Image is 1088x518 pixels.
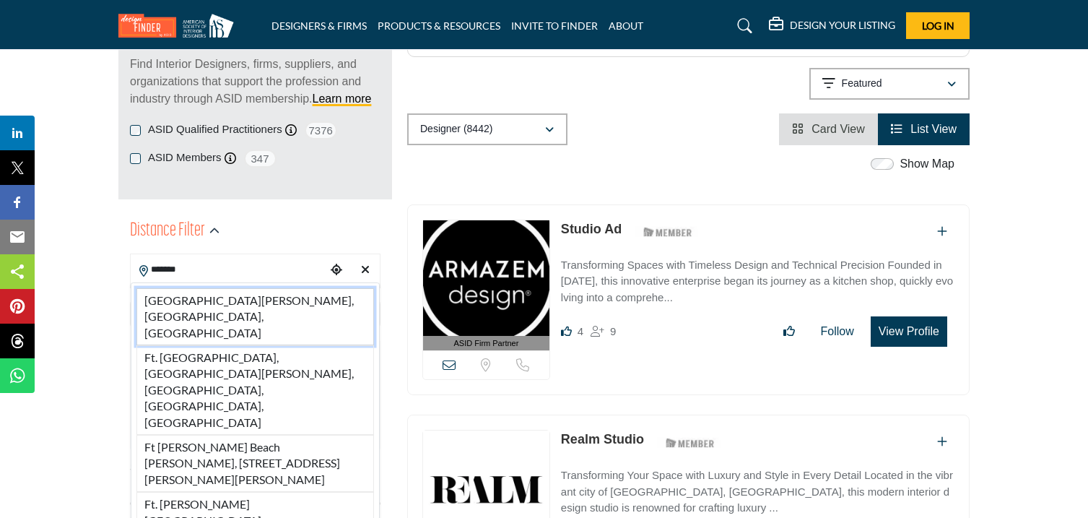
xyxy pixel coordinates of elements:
button: Featured [809,68,970,100]
label: ASID Members [148,150,222,166]
h5: DESIGN YOUR LISTING [790,19,895,32]
label: ASID Qualified Practitioners [148,121,282,138]
img: Studio Ad [423,220,549,336]
li: [GEOGRAPHIC_DATA][PERSON_NAME], [GEOGRAPHIC_DATA], [GEOGRAPHIC_DATA] [136,288,374,345]
li: List View [878,113,970,145]
li: Card View [779,113,878,145]
h2: Distance Filter [130,218,205,244]
div: Clear search location [354,255,376,286]
a: ABOUT [609,20,643,32]
p: Find Interior Designers, firms, suppliers, and organizations that support the profession and indu... [130,56,380,108]
span: 9 [610,325,616,337]
input: Search Location [131,256,326,284]
label: Show Map [900,155,954,173]
a: Studio Ad [561,222,622,236]
input: ASID Qualified Practitioners checkbox [130,125,141,136]
li: Ft. [GEOGRAPHIC_DATA], [GEOGRAPHIC_DATA][PERSON_NAME], [GEOGRAPHIC_DATA], [GEOGRAPHIC_DATA], [GEO... [136,345,374,435]
span: Log In [922,20,954,32]
a: Realm Studio [561,432,644,446]
p: Studio Ad [561,220,622,239]
a: View List [891,123,957,135]
p: Transforming Your Space with Luxury and Style in Every Detail Located in the vibrant city of [GEO... [561,467,954,517]
a: Add To List [937,436,947,448]
div: Followers [591,323,616,340]
a: PRODUCTS & RESOURCES [378,20,500,32]
a: Transforming Your Space with Luxury and Style in Every Detail Located in the vibrant city of [GEO... [561,459,954,517]
p: Designer (8442) [420,122,492,137]
span: 4 [578,325,583,337]
span: 7376 [305,121,337,139]
img: ASID Members Badge Icon [658,433,723,452]
a: Transforming Spaces with Timeless Design and Technical Precision Founded in [DATE], this innovati... [561,249,954,306]
button: Log In [906,12,970,39]
div: Choose your current location [326,255,347,286]
img: ASID Members Badge Icon [635,223,700,241]
a: DESIGNERS & FIRMS [271,20,367,32]
button: Follow [811,317,863,346]
span: 347 [244,150,277,168]
a: ASID Firm Partner [423,220,549,351]
a: Add To List [937,225,947,238]
span: Card View [811,123,865,135]
button: Designer (8442) [407,113,567,145]
div: DESIGN YOUR LISTING [769,17,895,35]
input: ASID Members checkbox [130,153,141,164]
img: Site Logo [118,14,241,38]
a: INVITE TO FINDER [511,20,598,32]
button: View Profile [871,316,947,347]
span: ASID Firm Partner [454,337,519,350]
span: List View [910,123,957,135]
p: Featured [842,77,882,91]
p: Transforming Spaces with Timeless Design and Technical Precision Founded in [DATE], this innovati... [561,257,954,306]
a: Learn more [313,92,372,105]
i: Likes [561,326,572,337]
div: Search within: [130,460,380,475]
p: Realm Studio [561,430,644,449]
a: Search [723,14,762,38]
button: Like listing [774,317,804,346]
a: View Card [792,123,865,135]
li: Ft [PERSON_NAME] Beach [PERSON_NAME], [STREET_ADDRESS][PERSON_NAME][PERSON_NAME] [136,435,374,492]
